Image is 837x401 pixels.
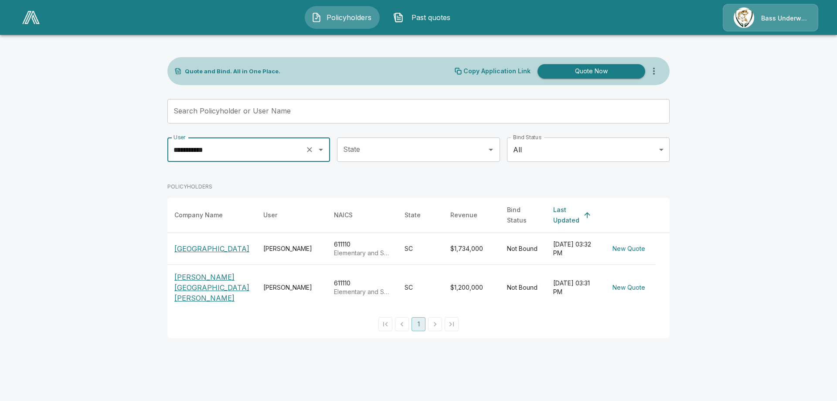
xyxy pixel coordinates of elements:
[263,283,320,292] div: [PERSON_NAME]
[463,68,531,74] p: Copy Application Link
[609,280,649,296] button: New Quote
[407,12,455,23] span: Past quotes
[393,12,404,23] img: Past quotes Icon
[412,317,425,331] button: page 1
[398,265,443,311] td: SC
[645,62,663,80] button: more
[609,241,649,257] button: New Quote
[174,272,249,303] p: [PERSON_NAME][GEOGRAPHIC_DATA][PERSON_NAME]
[553,205,579,226] div: Last Updated
[167,183,212,191] p: POLICYHOLDERS
[485,144,497,156] button: Open
[334,210,353,220] div: NAICS
[500,198,546,233] th: Bind Status
[398,233,443,265] td: SC
[377,317,460,331] nav: pagination navigation
[500,233,546,265] td: Not Bound
[174,243,249,254] p: [GEOGRAPHIC_DATA]
[334,279,391,296] div: 611110
[315,144,327,156] button: Open
[387,6,462,29] button: Past quotes IconPast quotes
[334,288,391,296] p: Elementary and Secondary Schools
[311,12,322,23] img: Policyholders Icon
[443,233,500,265] td: $1,734,000
[185,69,280,74] p: Quote and Bind. All in One Place.
[405,210,421,220] div: State
[305,6,380,29] button: Policyholders IconPolicyholders
[507,137,670,162] div: All
[546,265,602,311] td: [DATE] 03:31 PM
[174,210,223,220] div: Company Name
[263,210,277,220] div: User
[263,244,320,253] div: [PERSON_NAME]
[500,265,546,311] td: Not Bound
[303,144,316,156] button: Clear
[22,11,40,24] img: AA Logo
[443,265,500,311] td: $1,200,000
[513,134,541,141] label: Bind Status
[450,210,477,220] div: Revenue
[334,240,391,257] div: 611110
[538,64,645,79] button: Quote Now
[546,233,602,265] td: [DATE] 03:32 PM
[325,12,373,23] span: Policyholders
[167,198,670,310] table: simple table
[174,134,186,141] label: User
[534,64,645,79] a: Quote Now
[334,249,391,257] p: Elementary and Secondary Schools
